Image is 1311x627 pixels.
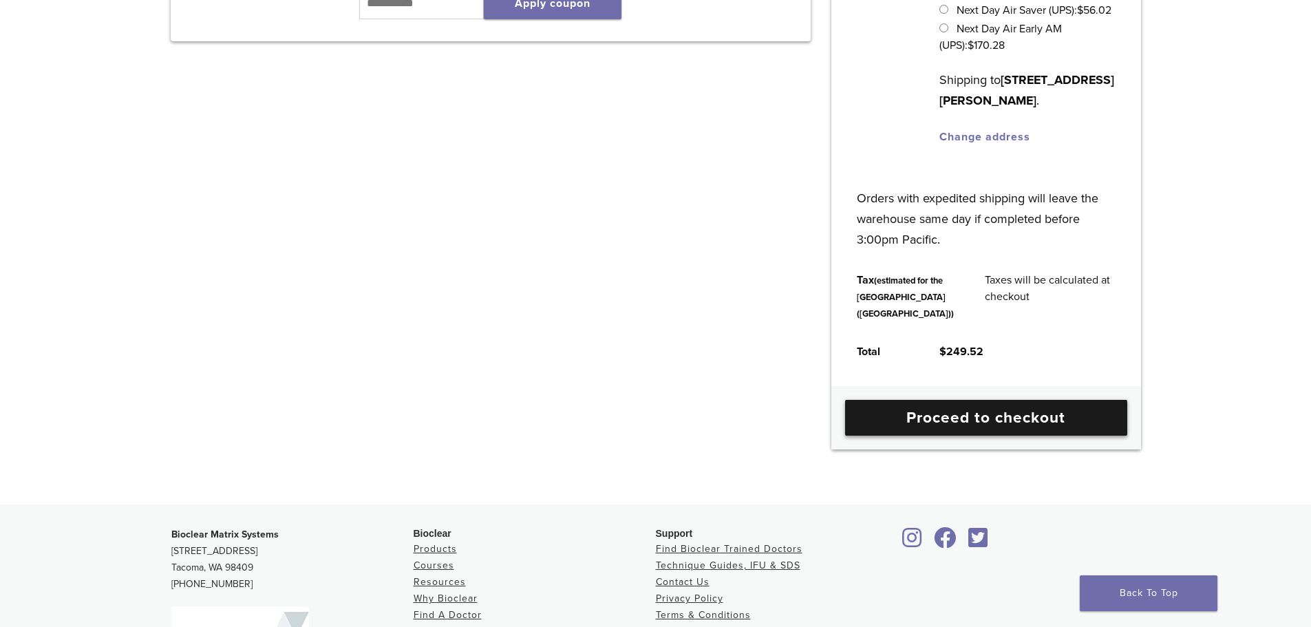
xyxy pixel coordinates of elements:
[970,261,1131,332] td: Taxes will be calculated at checkout
[414,528,451,539] span: Bioclear
[939,130,1030,144] a: Change address
[842,261,970,332] th: Tax
[968,39,1005,52] bdi: 170.28
[656,609,751,621] a: Terms & Conditions
[845,400,1127,436] a: Proceed to checkout
[939,22,1061,52] label: Next Day Air Early AM (UPS):
[857,167,1115,250] p: Orders with expedited shipping will leave the warehouse same day if completed before 3:00pm Pacific.
[656,543,802,555] a: Find Bioclear Trained Doctors
[939,345,946,359] span: $
[1077,3,1111,17] bdi: 56.02
[414,543,457,555] a: Products
[171,529,279,540] strong: Bioclear Matrix Systems
[939,70,1115,111] p: Shipping to .
[656,528,693,539] span: Support
[964,535,993,549] a: Bioclear
[898,535,927,549] a: Bioclear
[414,576,466,588] a: Resources
[842,332,924,371] th: Total
[171,527,414,593] p: [STREET_ADDRESS] Tacoma, WA 98409 [PHONE_NUMBER]
[968,39,974,52] span: $
[656,593,723,604] a: Privacy Policy
[957,3,1111,17] label: Next Day Air Saver (UPS):
[939,345,983,359] bdi: 249.52
[656,560,800,571] a: Technique Guides, IFU & SDS
[930,535,961,549] a: Bioclear
[1077,3,1083,17] span: $
[414,560,454,571] a: Courses
[1080,575,1217,611] a: Back To Top
[414,609,482,621] a: Find A Doctor
[857,275,954,319] small: (estimated for the [GEOGRAPHIC_DATA] ([GEOGRAPHIC_DATA]))
[414,593,478,604] a: Why Bioclear
[939,72,1114,108] strong: [STREET_ADDRESS][PERSON_NAME]
[656,576,710,588] a: Contact Us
